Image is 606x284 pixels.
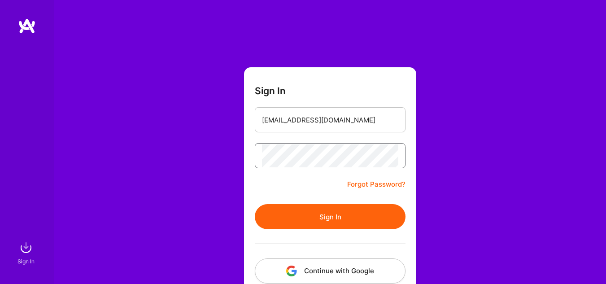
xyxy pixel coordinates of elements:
[255,85,286,96] h3: Sign In
[286,266,297,276] img: icon
[262,109,398,131] input: Email...
[17,239,35,257] img: sign in
[17,257,35,266] div: Sign In
[347,179,405,190] a: Forgot Password?
[19,239,35,266] a: sign inSign In
[255,204,405,229] button: Sign In
[18,18,36,34] img: logo
[255,258,405,284] button: Continue with Google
